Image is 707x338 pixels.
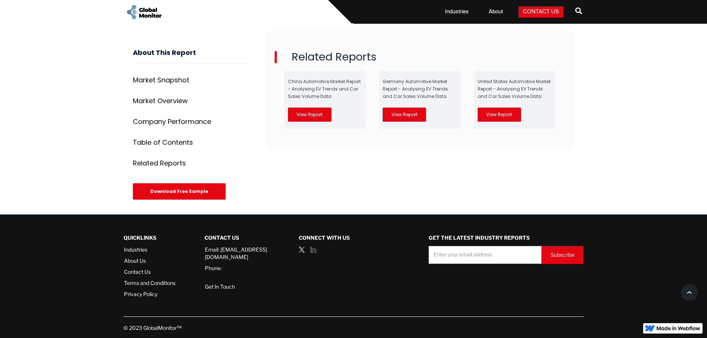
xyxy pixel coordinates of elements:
a: Industries [441,8,473,16]
a: Industries [124,246,176,253]
a: Contact Us [124,268,176,276]
strong: Contact Us [204,234,239,241]
div: © 2023 GlobalMonitor™ [124,324,584,332]
h2: Related Reports [275,51,565,63]
a: China Automotive Market Report - Analysing EV Trends and Car Sales Volume Data [288,78,361,99]
a: Company Performance [133,115,248,129]
input: Enter your email address [429,246,541,264]
a: View Report [288,108,331,122]
a: Phone: [205,265,222,272]
a: Germany Automotive Market Report - Analysing EV Trends and Car Sales Volume Data [383,78,448,99]
div: Table of Contents [133,139,193,147]
img: Made in Webflow [657,326,700,331]
a: About [484,8,507,16]
p: ‍ [265,159,575,168]
div: Company Performance [133,118,211,126]
div: QUICKLINKS [124,230,176,246]
a: Terms and Conditions [124,279,176,287]
a: United States Automotive Market Report - Analysing EV Trends and Car Sales Volume Data [478,78,551,99]
a: home [125,4,163,20]
span:  [575,6,582,16]
div: Market Overview [133,98,188,105]
a: About Us [124,257,176,265]
a: View Report [478,108,521,122]
div: Download Free Sample [133,184,226,200]
a: Privacy Policy [124,291,176,298]
div: Market Snapshot [133,77,189,84]
div: Related Reports [133,160,186,167]
a: Market Overview [133,94,248,109]
a: Get In Touch [205,276,235,291]
a: Email: [EMAIL_ADDRESS][DOMAIN_NAME] [205,246,277,261]
a: Contact Us [518,6,563,17]
a: Related Reports [133,156,248,171]
p: ‍ [265,177,575,187]
a: View Report [383,108,426,122]
strong: GET THE LATEST INDUSTRY REPORTS [429,234,530,241]
strong: Connect with us [299,234,350,241]
h3: About This Report [133,49,248,64]
a:  [575,4,582,19]
a: Market Snapshot [133,73,248,88]
input: Subscribe [541,246,583,264]
a: Table of Contents [133,135,248,150]
form: Demo Request [429,246,583,264]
